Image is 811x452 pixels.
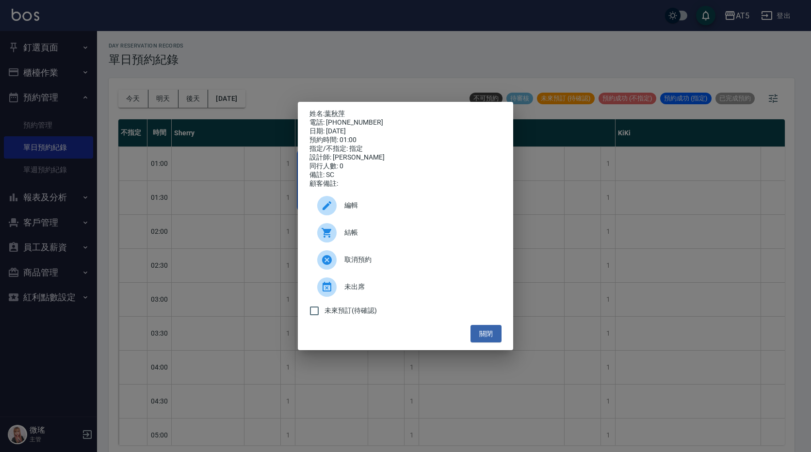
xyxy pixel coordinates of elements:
[309,127,502,136] div: 日期: [DATE]
[309,219,502,246] a: 結帳
[309,274,502,301] div: 未出席
[309,179,502,188] div: 顧客備註:
[309,136,502,145] div: 預約時間: 01:00
[324,110,345,117] a: 葉秋萍
[309,246,502,274] div: 取消預約
[309,162,502,171] div: 同行人數: 0
[344,282,494,292] span: 未出席
[344,227,494,238] span: 結帳
[344,255,494,265] span: 取消預約
[309,110,502,118] p: 姓名:
[344,200,494,210] span: 編輯
[309,145,502,153] div: 指定/不指定: 指定
[309,171,502,179] div: 備註: SC
[324,306,377,316] span: 未來預訂(待確認)
[309,192,502,219] div: 編輯
[309,118,502,127] div: 電話: [PHONE_NUMBER]
[309,153,502,162] div: 設計師: [PERSON_NAME]
[470,325,502,343] button: 關閉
